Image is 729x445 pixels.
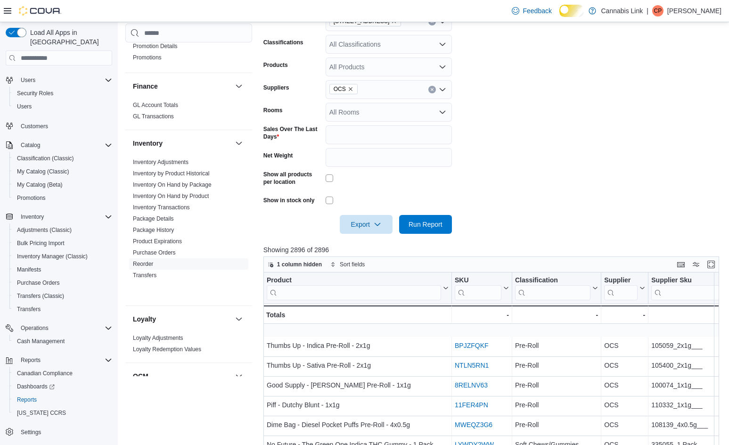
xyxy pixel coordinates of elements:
[13,251,112,262] span: Inventory Manager (Classic)
[13,381,112,392] span: Dashboards
[133,170,210,177] a: Inventory by Product Historical
[9,289,116,303] button: Transfers (Classic)
[2,139,116,152] button: Catalog
[9,367,116,380] button: Canadian Compliance
[13,394,112,405] span: Reports
[17,426,112,438] span: Settings
[455,381,488,389] a: 8RELNV63
[2,354,116,367] button: Reports
[604,276,638,285] div: Supplier
[133,54,162,61] a: Promotions
[9,165,116,178] button: My Catalog (Classic)
[233,81,245,92] button: Finance
[334,84,346,94] span: OCS
[263,125,322,140] label: Sales Over The Last Days
[13,304,112,315] span: Transfers
[690,259,702,270] button: Display options
[13,179,66,190] a: My Catalog (Beta)
[340,215,393,234] button: Export
[133,260,153,268] span: Reorder
[439,63,446,71] button: Open list of options
[13,394,41,405] a: Reports
[515,340,598,351] div: Pre-Roll
[17,427,45,438] a: Settings
[17,120,112,132] span: Customers
[13,277,112,288] span: Purchase Orders
[21,324,49,332] span: Operations
[267,340,449,351] div: Thumbs Up - Indica Pre-Roll - 2x1g
[133,139,231,148] button: Inventory
[263,197,315,204] label: Show in stock only
[515,309,598,321] div: -
[647,5,648,16] p: |
[705,259,717,270] button: Enter fullscreen
[17,168,69,175] span: My Catalog (Classic)
[125,99,252,130] div: Finance
[267,276,449,300] button: Product
[455,401,488,409] a: 11FER4PN
[13,336,68,347] a: Cash Management
[133,113,174,120] span: GL Transactions
[439,41,446,48] button: Open list of options
[233,313,245,325] button: Loyalty
[604,360,645,371] div: OCS
[17,155,74,162] span: Classification (Classic)
[133,335,183,341] a: Loyalty Adjustments
[604,340,645,351] div: OCS
[263,39,303,46] label: Classifications
[17,383,55,390] span: Dashboards
[17,239,65,247] span: Bulk Pricing Import
[263,245,724,255] p: Showing 2896 of 2896
[133,249,176,256] span: Purchase Orders
[9,393,116,406] button: Reports
[9,152,116,165] button: Classification (Classic)
[17,90,53,97] span: Security Roles
[277,261,322,268] span: 1 column hidden
[233,138,245,149] button: Inventory
[21,213,44,221] span: Inventory
[455,276,509,300] button: SKU
[13,290,68,302] a: Transfers (Classic)
[345,215,387,234] span: Export
[604,276,645,300] button: Supplier
[9,178,116,191] button: My Catalog (Beta)
[9,406,116,420] button: [US_STATE] CCRS
[133,158,188,166] span: Inventory Adjustments
[133,314,231,324] button: Loyalty
[133,215,174,222] a: Package Details
[264,259,326,270] button: 1 column hidden
[9,191,116,205] button: Promotions
[17,396,37,404] span: Reports
[17,266,41,273] span: Manifests
[9,100,116,113] button: Users
[13,238,68,249] a: Bulk Pricing Import
[267,419,449,430] div: Dime Bag - Diesel Pocket Puffs Pre-Roll - 4x0.5g
[601,5,643,16] p: Cannabis Link
[17,194,46,202] span: Promotions
[2,210,116,223] button: Inventory
[17,354,44,366] button: Reports
[267,399,449,411] div: Piff - Dutchy Blunt - 1x1g
[233,371,245,382] button: OCM
[133,238,182,245] a: Product Expirations
[13,336,112,347] span: Cash Management
[652,5,663,16] div: Charlotte Phillips
[13,192,112,204] span: Promotions
[133,249,176,256] a: Purchase Orders
[133,272,156,279] a: Transfers
[515,276,590,285] div: Classification
[455,362,489,369] a: NTLN5RN1
[17,322,52,334] button: Operations
[21,141,40,149] span: Catalog
[9,87,116,100] button: Security Roles
[17,279,60,287] span: Purchase Orders
[13,224,112,236] span: Adjustments (Classic)
[133,102,178,108] a: GL Account Totals
[133,159,188,165] a: Inventory Adjustments
[515,276,590,300] div: Classification
[133,226,174,234] span: Package History
[455,276,501,300] div: SKU URL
